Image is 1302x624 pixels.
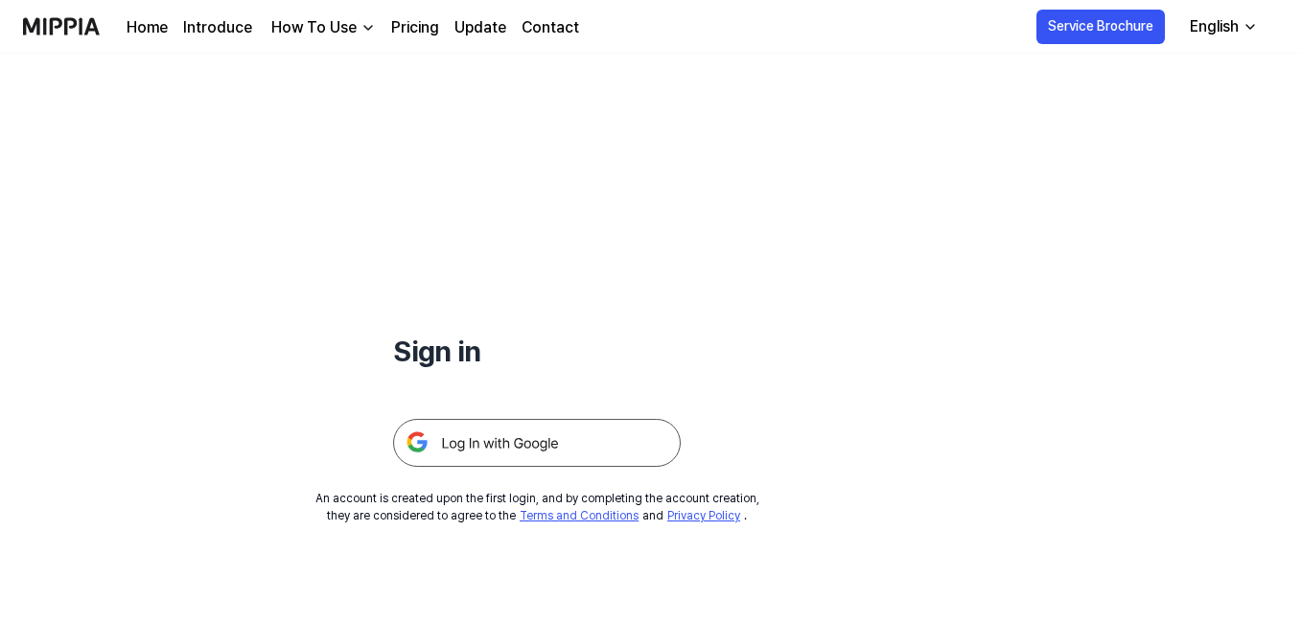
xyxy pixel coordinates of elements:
img: down [360,20,376,35]
a: Privacy Policy [667,509,740,522]
h1: Sign in [393,330,681,373]
a: Introduce [183,16,252,39]
div: English [1186,15,1243,38]
a: Update [454,16,506,39]
a: Contact [522,16,579,39]
img: 구글 로그인 버튼 [393,419,681,467]
button: English [1174,8,1269,46]
div: How To Use [267,16,360,39]
div: An account is created upon the first login, and by completing the account creation, they are cons... [315,490,759,524]
button: Service Brochure [1036,10,1165,44]
a: Terms and Conditions [520,509,639,522]
button: How To Use [267,16,376,39]
a: Home [127,16,168,39]
a: Pricing [391,16,439,39]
